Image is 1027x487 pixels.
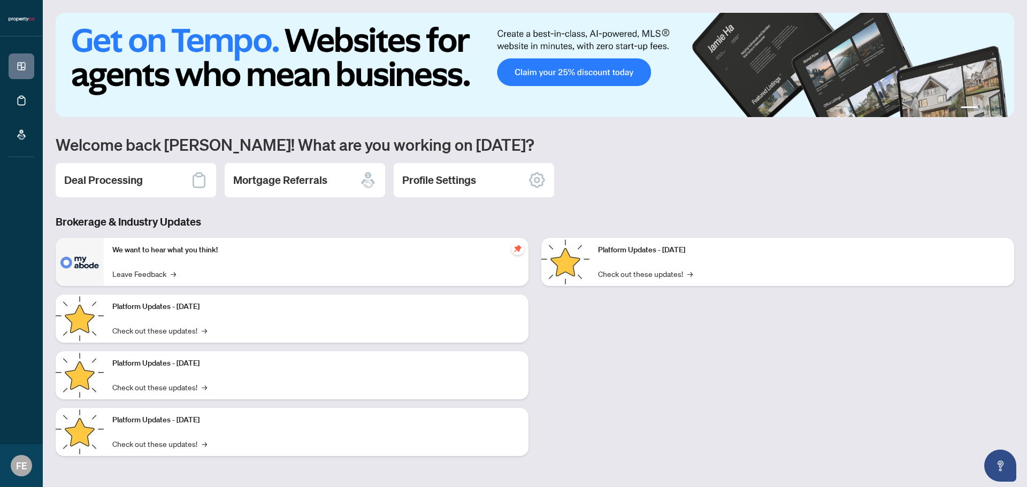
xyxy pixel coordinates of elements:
[171,268,176,280] span: →
[56,238,104,286] img: We want to hear what you think!
[511,242,524,255] span: pushpin
[56,408,104,456] img: Platform Updates - July 8, 2025
[687,268,693,280] span: →
[598,244,1006,256] p: Platform Updates - [DATE]
[991,106,995,111] button: 3
[982,106,986,111] button: 2
[961,106,978,111] button: 1
[541,238,589,286] img: Platform Updates - June 23, 2025
[112,438,207,450] a: Check out these updates!→
[112,268,176,280] a: Leave Feedback→
[984,450,1016,482] button: Open asap
[56,13,1014,117] img: Slide 0
[598,268,693,280] a: Check out these updates!→
[16,458,27,473] span: FE
[402,173,476,188] h2: Profile Settings
[202,324,207,336] span: →
[56,214,1014,229] h3: Brokerage & Industry Updates
[112,381,207,393] a: Check out these updates!→
[202,381,207,393] span: →
[56,295,104,343] img: Platform Updates - September 16, 2025
[112,244,520,256] p: We want to hear what you think!
[56,351,104,399] img: Platform Updates - July 21, 2025
[999,106,1003,111] button: 4
[233,173,327,188] h2: Mortgage Referrals
[9,16,34,22] img: logo
[112,301,520,313] p: Platform Updates - [DATE]
[202,438,207,450] span: →
[64,173,143,188] h2: Deal Processing
[112,414,520,426] p: Platform Updates - [DATE]
[56,134,1014,154] h1: Welcome back [PERSON_NAME]! What are you working on [DATE]?
[112,358,520,369] p: Platform Updates - [DATE]
[112,324,207,336] a: Check out these updates!→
